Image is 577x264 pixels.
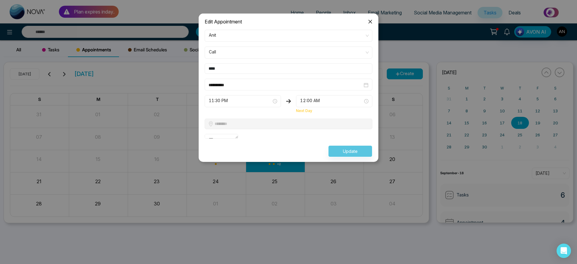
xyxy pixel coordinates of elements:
[296,108,312,113] span: Next Day
[300,96,368,106] span: 12:00 AM
[557,244,571,258] div: Open Intercom Messenger
[209,31,368,41] span: Anit
[209,47,368,58] span: Call
[205,18,372,25] div: Edit Appointment
[362,14,378,30] button: Close
[368,19,373,24] span: close
[209,96,277,106] span: 11:30 PM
